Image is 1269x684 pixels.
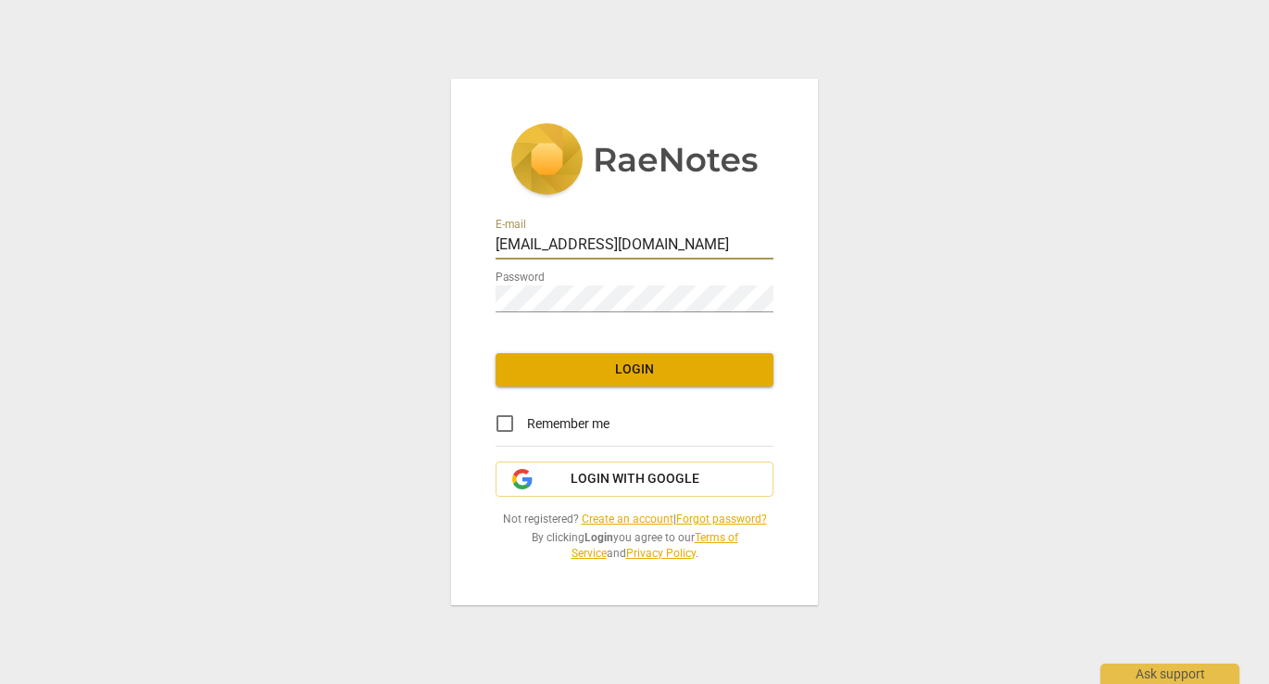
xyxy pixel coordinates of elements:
[572,531,738,560] a: Terms of Service
[496,272,545,284] label: Password
[527,414,609,434] span: Remember me
[510,123,759,199] img: 5ac2273c67554f335776073100b6d88f.svg
[1100,664,1239,684] div: Ask support
[496,462,773,497] button: Login with Google
[496,530,773,561] span: By clicking you agree to our and .
[510,361,759,379] span: Login
[626,547,696,560] a: Privacy Policy
[496,512,773,527] span: Not registered? |
[571,470,699,488] span: Login with Google
[676,513,767,526] a: Forgot password?
[582,513,673,526] a: Create an account
[496,353,773,386] button: Login
[584,531,613,544] b: Login
[496,220,526,231] label: E-mail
